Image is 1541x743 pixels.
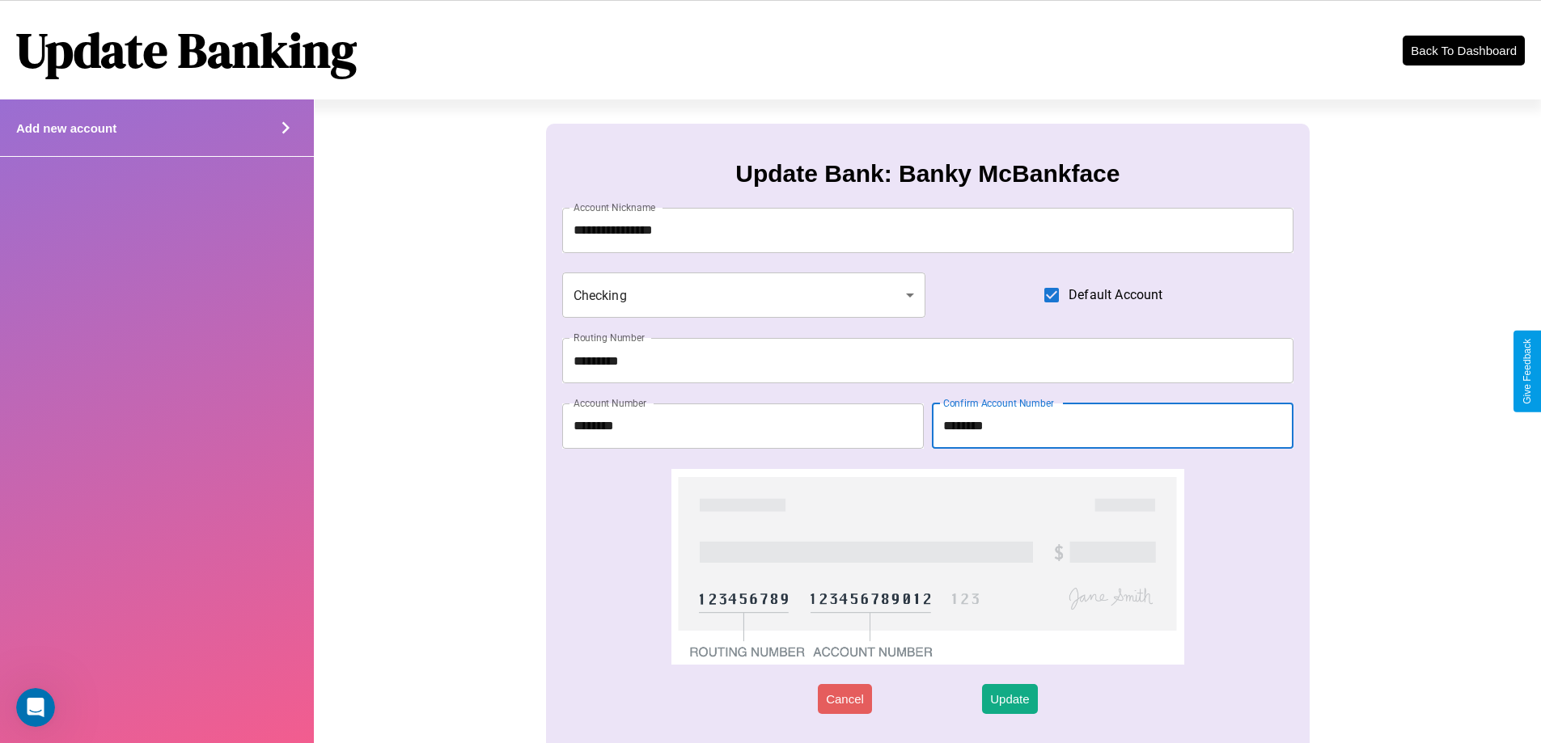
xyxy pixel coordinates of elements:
label: Confirm Account Number [943,396,1054,410]
h1: Update Banking [16,17,357,83]
h3: Update Bank: Banky McBankface [735,160,1120,188]
label: Routing Number [574,331,645,344]
button: Cancel [818,684,872,714]
button: Update [982,684,1037,714]
label: Account Number [574,396,646,410]
div: Give Feedback [1522,339,1533,404]
iframe: Intercom live chat [16,688,55,727]
div: Checking [562,272,926,318]
span: Default Account [1069,285,1162,305]
label: Account Nickname [574,201,656,214]
h4: Add new account [16,121,116,135]
button: Back To Dashboard [1403,36,1525,65]
img: check [671,469,1183,665]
